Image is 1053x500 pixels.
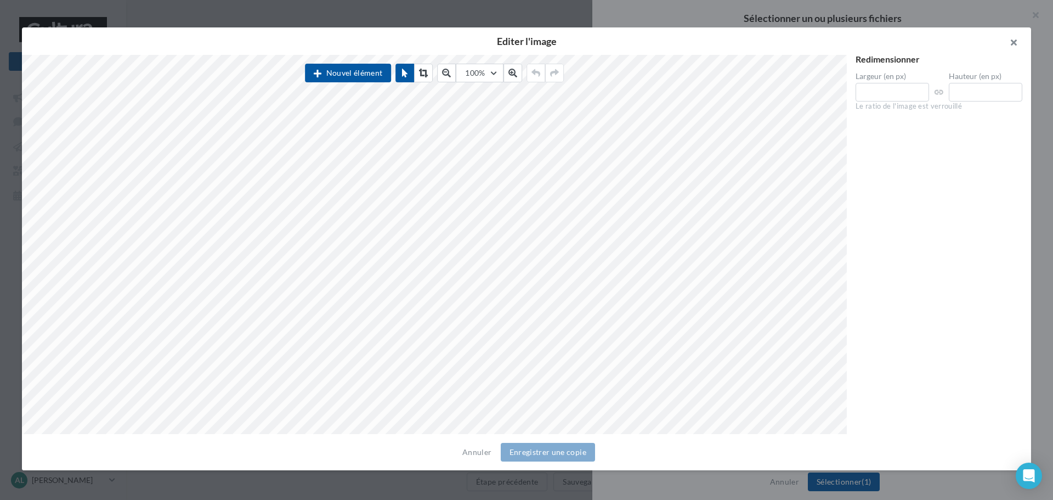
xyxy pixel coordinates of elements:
label: Hauteur (en px) [949,72,1022,80]
div: Redimensionner [856,55,1022,64]
div: Open Intercom Messenger [1016,463,1042,489]
h2: Editer l'image [39,36,1014,46]
button: Enregistrer une copie [501,443,595,462]
label: Largeur (en px) [856,72,929,80]
div: Le ratio de l'image est verrouillé [856,102,1022,111]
